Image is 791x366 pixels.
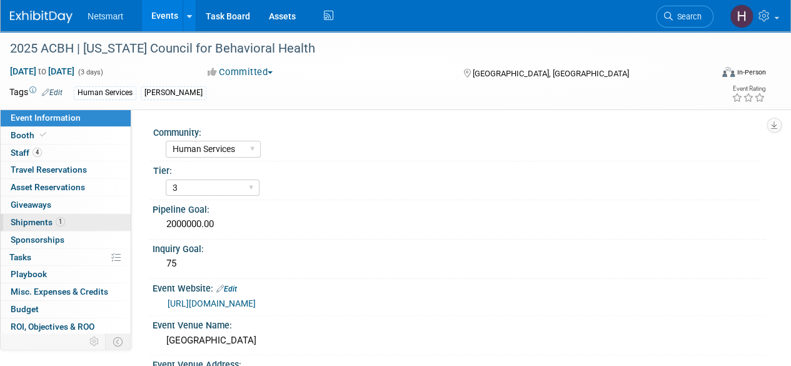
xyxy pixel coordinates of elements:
div: Event Format [655,65,766,84]
a: Asset Reservations [1,179,131,196]
span: 4 [33,148,42,157]
a: Giveaways [1,196,131,213]
span: Netsmart [88,11,123,21]
div: In-Person [737,68,766,77]
button: Committed [203,66,278,79]
span: ROI, Objectives & ROO [11,322,94,332]
span: Playbook [11,269,47,279]
img: ExhibitDay [10,11,73,23]
a: Misc. Expenses & Credits [1,283,131,300]
a: Travel Reservations [1,161,131,178]
div: 75 [162,254,757,273]
div: 2000000.00 [162,215,757,234]
span: Staff [11,148,42,158]
div: Event Rating [732,86,765,92]
td: Toggle Event Tabs [106,333,131,350]
span: Booth [11,130,49,140]
img: Format-Inperson.png [722,67,735,77]
a: Budget [1,301,131,318]
a: Playbook [1,266,131,283]
span: Sponsorships [11,235,64,245]
img: Hannah Norsworthy [730,4,753,28]
span: Shipments [11,217,65,227]
a: Shipments1 [1,214,131,231]
div: [PERSON_NAME] [141,86,206,99]
a: Sponsorships [1,231,131,248]
span: Budget [11,304,39,314]
div: [GEOGRAPHIC_DATA] [162,331,757,350]
td: Tags [9,86,63,100]
span: Travel Reservations [11,165,87,175]
i: Booth reservation complete [40,131,46,138]
span: Giveaways [11,200,51,210]
div: Human Services [74,86,136,99]
span: 1 [56,217,65,226]
span: Asset Reservations [11,182,85,192]
span: Search [673,12,702,21]
a: Tasks [1,249,131,266]
span: (3 days) [77,68,103,76]
span: Misc. Expenses & Credits [11,287,108,297]
div: Tier: [153,161,760,177]
a: ROI, Objectives & ROO [1,318,131,335]
a: [URL][DOMAIN_NAME] [168,298,256,308]
div: Event Website: [153,279,766,295]
span: Event Information [11,113,81,123]
div: Community: [153,123,760,139]
a: Edit [216,285,237,293]
td: Personalize Event Tab Strip [84,333,106,350]
div: Event Venue Name: [153,316,766,332]
a: Edit [42,88,63,97]
div: Inquiry Goal: [153,240,766,255]
a: Staff4 [1,145,131,161]
a: Search [656,6,713,28]
a: Booth [1,127,131,144]
span: to [36,66,48,76]
div: 2025 ACBH | [US_STATE] Council for Behavioral Health [6,38,702,60]
span: [DATE] [DATE] [9,66,75,77]
a: Event Information [1,109,131,126]
div: Pipeline Goal: [153,200,766,216]
span: [GEOGRAPHIC_DATA], [GEOGRAPHIC_DATA] [472,69,628,78]
span: Tasks [9,252,31,262]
